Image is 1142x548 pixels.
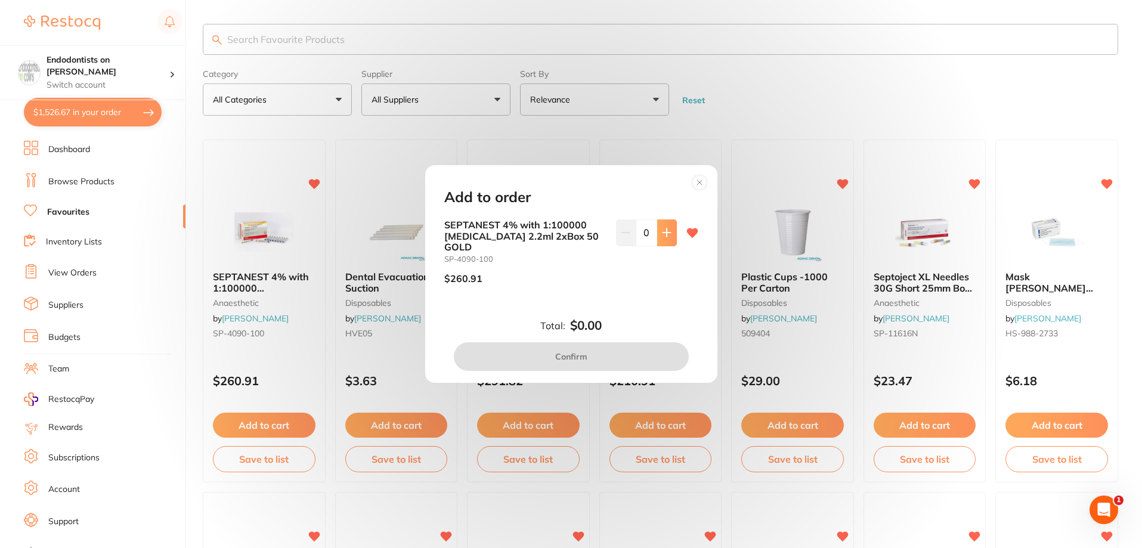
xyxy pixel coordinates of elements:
[444,219,606,252] b: SEPTANEST 4% with 1:100000 [MEDICAL_DATA] 2.2ml 2xBox 50 GOLD
[570,318,602,333] b: $0.00
[1114,496,1124,505] span: 1
[444,189,531,206] h2: Add to order
[454,342,689,371] button: Confirm
[444,273,482,284] p: $260.91
[444,255,606,264] small: SP-4090-100
[1090,496,1118,524] iframe: Intercom live chat
[540,320,565,331] label: Total:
